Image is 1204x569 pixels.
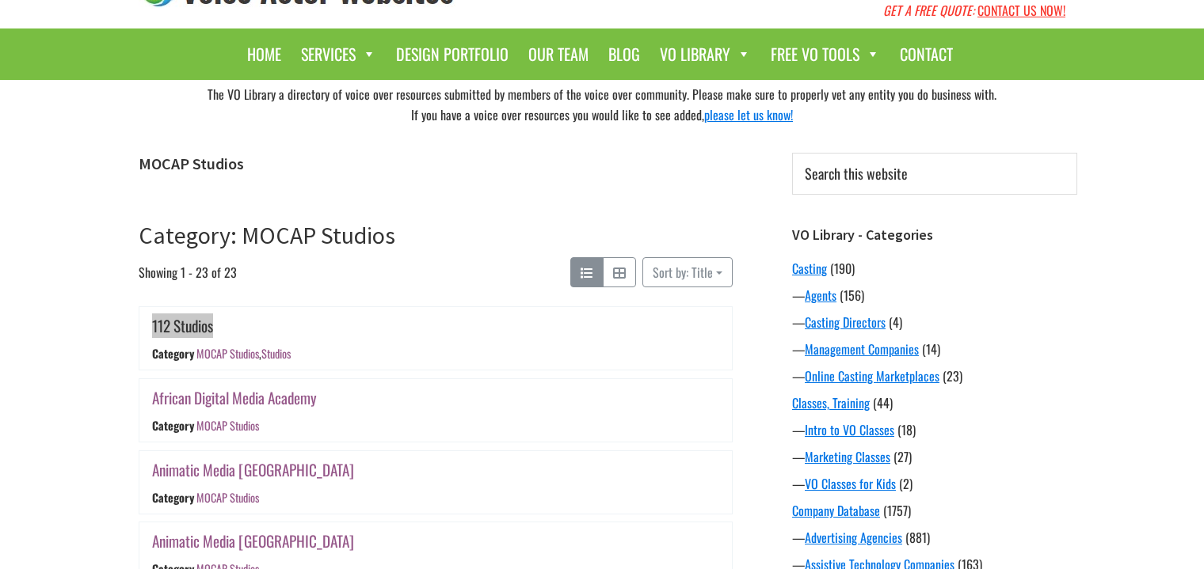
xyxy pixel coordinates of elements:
span: (156) [840,286,864,305]
div: — [792,474,1077,493]
span: (18) [897,420,916,439]
a: Category: MOCAP Studios [139,220,395,250]
div: — [792,340,1077,358]
a: Home [239,36,289,72]
div: Category [152,489,194,506]
a: Marketing Classes [805,447,890,466]
a: Advertising Agencies [805,528,902,547]
a: Studios [261,346,291,362]
a: Free VO Tools [763,36,888,72]
span: (190) [830,259,855,278]
span: (881) [905,528,930,547]
div: Category [152,346,194,362]
a: Animatic Media [GEOGRAPHIC_DATA] [152,458,354,481]
a: VO Library [652,36,759,72]
div: — [792,420,1077,439]
a: Blog [600,36,648,72]
span: Showing 1 - 23 of 23 [139,257,237,287]
a: Casting Directors [805,313,886,332]
a: MOCAP Studios [196,489,259,506]
div: — [792,313,1077,332]
span: (2) [899,474,913,493]
a: MOCAP Studios [196,346,259,362]
div: — [792,528,1077,547]
span: (44) [873,393,893,412]
span: (27) [893,447,912,466]
a: Classes, Training [792,393,870,412]
a: VO Classes for Kids [805,474,896,493]
input: Search this website [792,153,1077,195]
a: Company Database [792,501,880,520]
em: GET A FREE QUOTE: [883,1,974,20]
a: Our Team [520,36,596,72]
a: Design Portfolio [388,36,516,72]
span: (1757) [883,501,911,520]
a: Animatic Media [GEOGRAPHIC_DATA] [152,529,354,552]
h3: VO Library - Categories [792,226,1077,244]
div: The VO Library a directory of voice over resources submitted by members of the voice over communi... [127,80,1077,129]
div: , [196,346,291,362]
a: 112 Studios [152,314,213,337]
span: (4) [889,313,902,332]
a: Online Casting Marketplaces [805,366,939,385]
div: — [792,366,1077,385]
h1: MOCAP Studios [139,154,733,173]
a: Contact [892,36,961,72]
div: — [792,447,1077,466]
a: Management Companies [805,340,919,358]
span: (23) [943,366,962,385]
a: Services [293,36,384,72]
a: CONTACT US NOW! [977,1,1065,20]
a: Agents [805,286,836,305]
div: Category [152,417,194,434]
button: Sort by: Title [642,257,733,287]
a: please let us know! [704,105,793,124]
a: Intro to VO Classes [805,420,894,439]
span: (14) [922,340,940,358]
a: MOCAP Studios [196,417,259,434]
div: — [792,286,1077,305]
a: Casting [792,259,827,278]
a: African Digital Media Academy [152,386,317,409]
